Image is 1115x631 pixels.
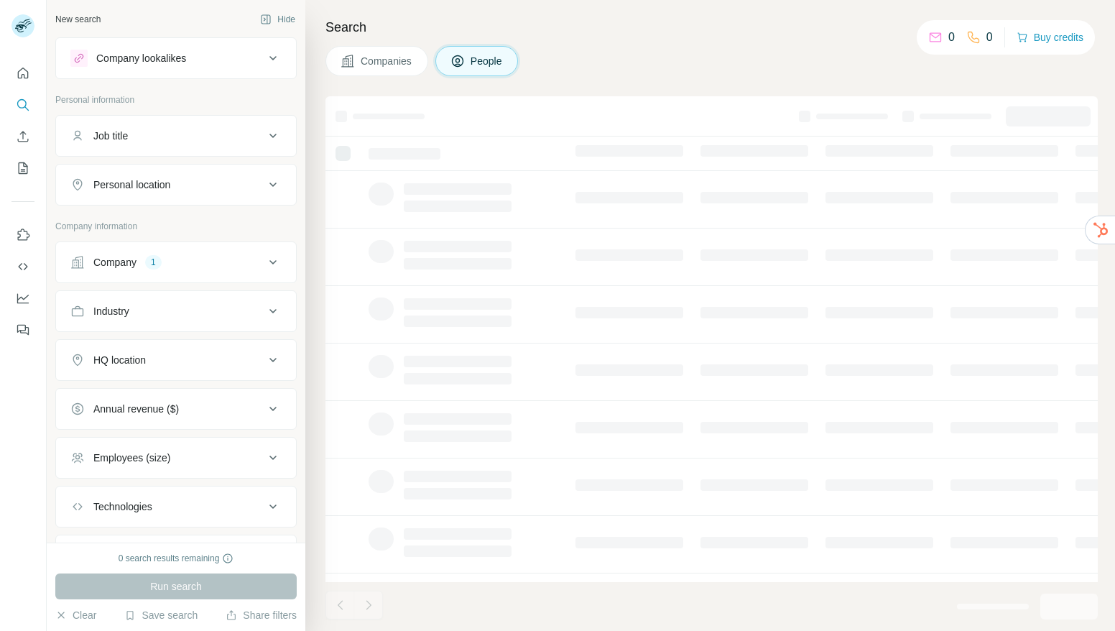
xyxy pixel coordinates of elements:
button: Employees (size) [56,441,296,475]
button: Industry [56,294,296,328]
div: 0 search results remaining [119,552,234,565]
div: Company lookalikes [96,51,186,65]
button: Keywords [56,538,296,573]
button: Enrich CSV [11,124,34,149]
button: Search [11,92,34,118]
div: 1 [145,256,162,269]
div: Personal location [93,178,170,192]
button: Feedback [11,317,34,343]
button: Hide [250,9,305,30]
button: Use Surfe API [11,254,34,280]
p: 0 [948,29,955,46]
div: HQ location [93,353,146,367]
button: Dashboard [11,285,34,311]
button: Annual revenue ($) [56,392,296,426]
div: Industry [93,304,129,318]
div: Job title [93,129,128,143]
p: 0 [986,29,993,46]
button: Share filters [226,608,297,622]
button: Save search [124,608,198,622]
button: Personal location [56,167,296,202]
button: Company1 [56,245,296,280]
p: Company information [55,220,297,233]
span: Companies [361,54,413,68]
div: Company [93,255,137,270]
p: Personal information [55,93,297,106]
div: Annual revenue ($) [93,402,179,416]
div: Technologies [93,499,152,514]
h4: Search [325,17,1098,37]
button: Clear [55,608,96,622]
div: New search [55,13,101,26]
span: People [471,54,504,68]
button: HQ location [56,343,296,377]
div: Employees (size) [93,451,170,465]
button: My lists [11,155,34,181]
button: Job title [56,119,296,153]
button: Buy credits [1017,27,1083,47]
button: Technologies [56,489,296,524]
button: Quick start [11,60,34,86]
button: Use Surfe on LinkedIn [11,222,34,248]
button: Company lookalikes [56,41,296,75]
